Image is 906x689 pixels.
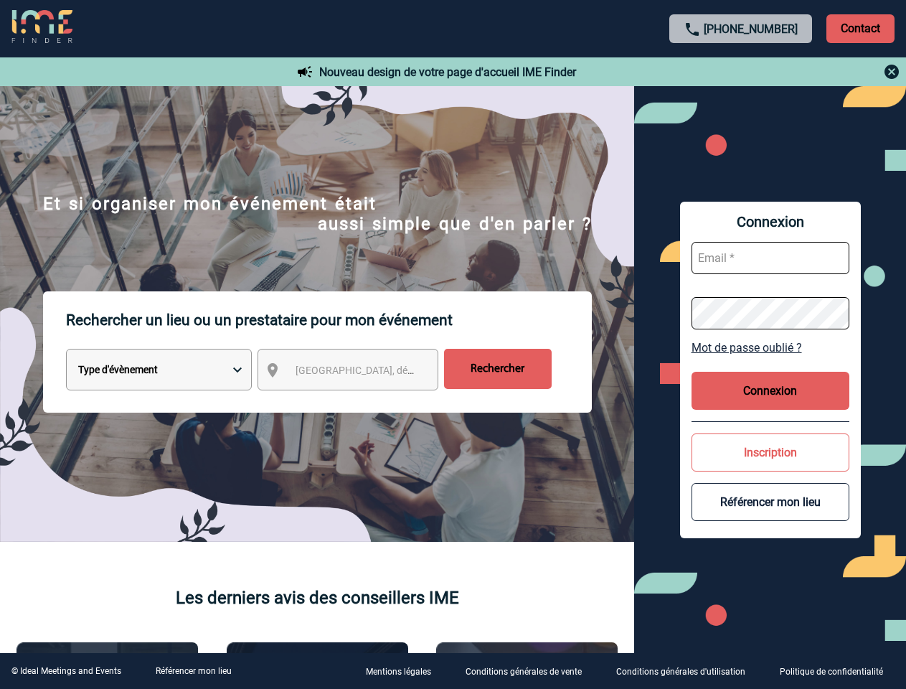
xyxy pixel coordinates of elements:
[354,665,454,678] a: Mentions légales
[692,242,849,274] input: Email *
[780,667,883,678] p: Politique de confidentialité
[692,433,849,472] button: Inscription
[66,291,592,349] p: Rechercher un lieu ou un prestataire pour mon événement
[768,665,906,678] a: Politique de confidentialité
[692,483,849,521] button: Référencer mon lieu
[704,22,798,36] a: [PHONE_NUMBER]
[692,372,849,410] button: Connexion
[454,665,605,678] a: Conditions générales de vente
[616,667,745,678] p: Conditions générales d'utilisation
[605,665,768,678] a: Conditions générales d'utilisation
[692,341,849,355] a: Mot de passe oublié ?
[466,667,582,678] p: Conditions générales de vente
[296,365,495,376] span: [GEOGRAPHIC_DATA], département, région...
[11,666,121,676] div: © Ideal Meetings and Events
[366,667,431,678] p: Mentions légales
[826,14,895,43] p: Contact
[692,213,849,230] span: Connexion
[156,666,232,676] a: Référencer mon lieu
[444,349,552,389] input: Rechercher
[684,21,701,38] img: call-24-px.png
